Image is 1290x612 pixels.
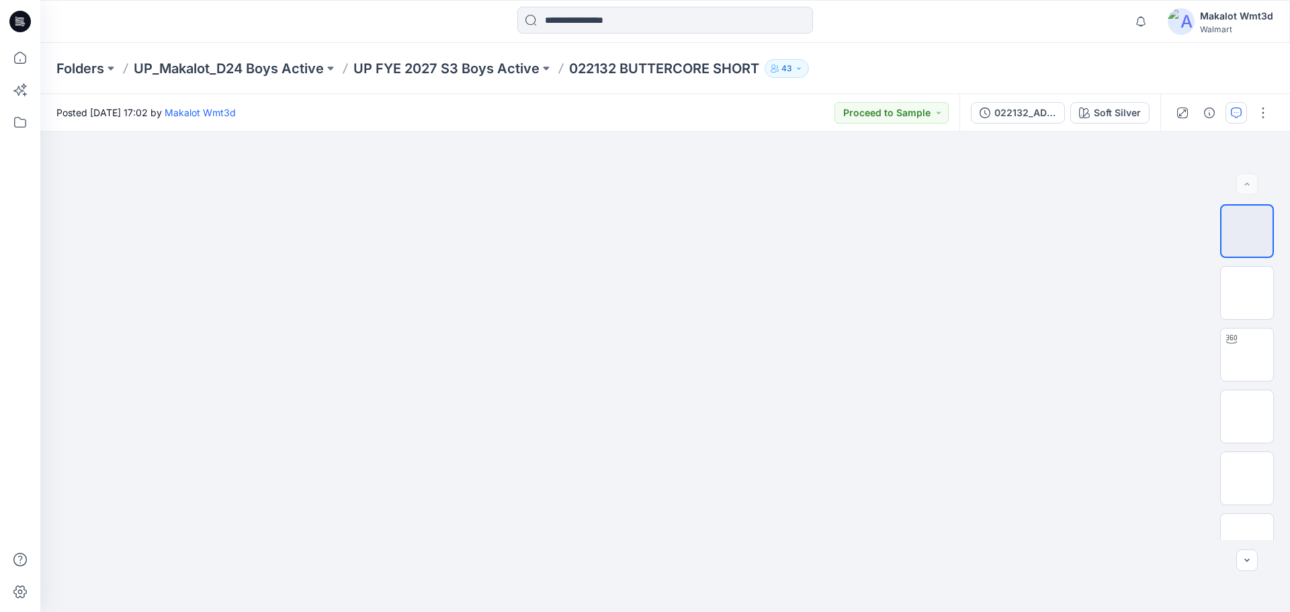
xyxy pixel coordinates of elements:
p: 43 [781,61,792,76]
div: Soft Silver [1094,105,1141,120]
button: 022132_ADM_BUTTERCORE SHORT [971,102,1065,124]
span: Posted [DATE] 17:02 by [56,105,236,120]
img: avatar [1168,8,1195,35]
div: Walmart [1200,24,1273,34]
p: 022132 BUTTERCORE SHORT [569,59,759,78]
a: UP_Makalot_D24 Boys Active [134,59,324,78]
button: Soft Silver [1070,102,1150,124]
a: UP FYE 2027 S3 Boys Active [353,59,540,78]
div: Makalot Wmt3d [1200,8,1273,24]
div: 022132_ADM_BUTTERCORE SHORT [994,105,1056,120]
button: 43 [765,59,809,78]
a: Folders [56,59,104,78]
button: Details [1199,102,1220,124]
a: Makalot Wmt3d [165,107,236,118]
